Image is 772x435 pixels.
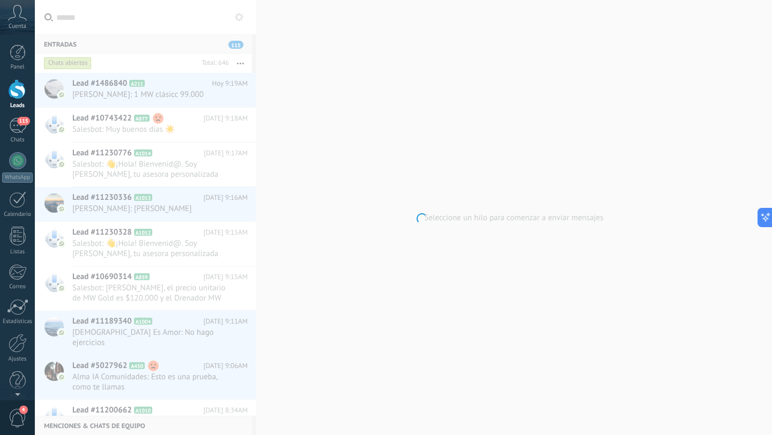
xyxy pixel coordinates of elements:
div: Chats [2,137,33,144]
span: Cuenta [9,23,26,30]
div: Calendario [2,211,33,218]
div: WhatsApp [2,172,33,183]
div: Estadísticas [2,318,33,325]
div: Leads [2,102,33,109]
div: Correo [2,283,33,290]
span: 115 [17,117,29,125]
div: Panel [2,64,33,71]
div: Listas [2,249,33,256]
span: 4 [19,406,28,414]
div: Ajustes [2,356,33,363]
